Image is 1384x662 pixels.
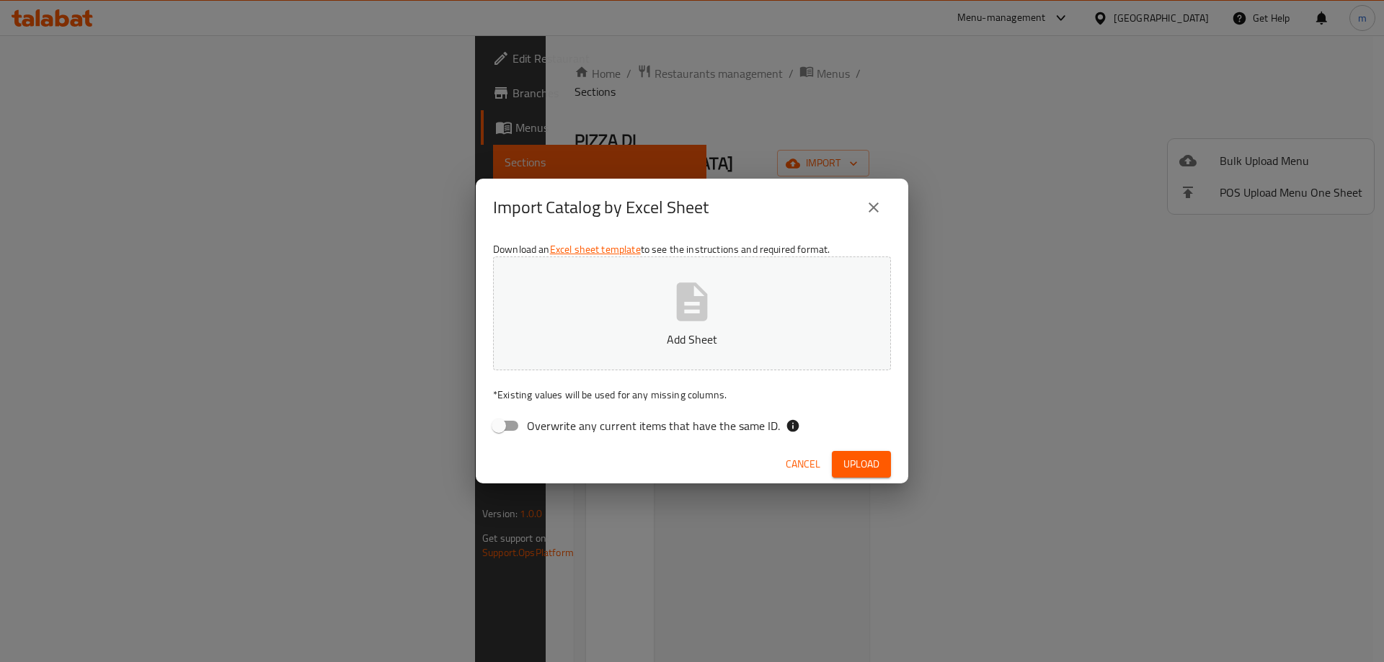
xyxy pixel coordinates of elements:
[786,455,820,473] span: Cancel
[527,417,780,434] span: Overwrite any current items that have the same ID.
[780,451,826,478] button: Cancel
[476,236,908,445] div: Download an to see the instructions and required format.
[493,388,891,402] p: Existing values will be used for any missing columns.
[493,196,709,219] h2: Import Catalog by Excel Sheet
[493,256,891,370] button: Add Sheet
[832,451,891,478] button: Upload
[550,240,641,259] a: Excel sheet template
[515,331,869,348] p: Add Sheet
[786,419,800,433] svg: If the overwrite option isn't selected, then the items that match an existing ID will be ignored ...
[843,455,879,473] span: Upload
[856,190,891,225] button: close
